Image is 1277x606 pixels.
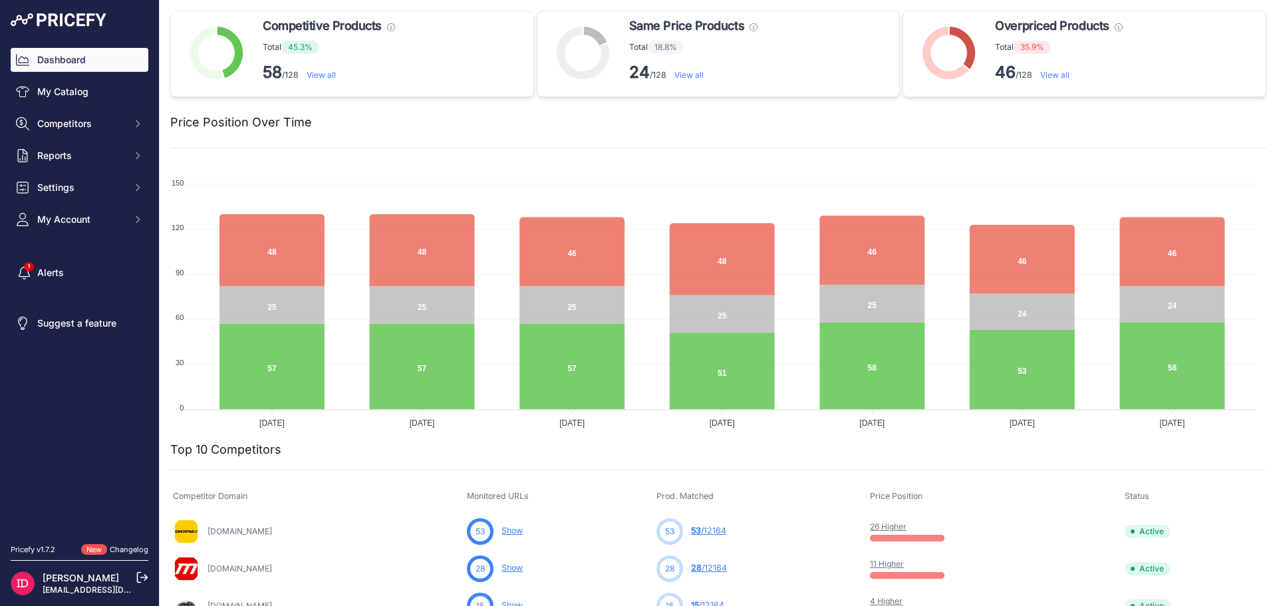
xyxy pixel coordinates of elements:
[656,491,714,501] span: Prod. Matched
[995,63,1016,82] strong: 46
[501,526,523,535] a: Show
[307,70,336,80] a: View all
[81,544,107,555] span: New
[37,149,124,162] span: Reports
[173,491,247,501] span: Competitor Domain
[1160,418,1185,428] tspan: [DATE]
[501,563,523,573] a: Show
[691,563,702,573] span: 28
[208,526,272,536] a: [DOMAIN_NAME]
[263,62,395,83] p: /128
[263,63,282,82] strong: 58
[476,563,485,575] span: 28
[674,70,704,80] a: View all
[11,208,148,231] button: My Account
[208,563,272,573] a: [DOMAIN_NAME]
[281,41,319,54] span: 45.3%
[11,48,148,528] nav: Sidebar
[629,62,758,83] p: /128
[1010,418,1035,428] tspan: [DATE]
[11,13,106,27] img: Pricefy Logo
[37,213,124,226] span: My Account
[1125,491,1149,501] span: Status
[11,176,148,200] button: Settings
[995,62,1122,83] p: /128
[476,526,485,537] span: 53
[11,261,148,285] a: Alerts
[995,17,1109,35] span: Overpriced Products
[648,41,684,54] span: 18.8%
[172,179,184,187] tspan: 150
[180,404,184,412] tspan: 0
[629,63,650,82] strong: 24
[665,526,674,537] span: 53
[11,80,148,104] a: My Catalog
[870,522,907,531] a: 26 Higher
[176,313,184,321] tspan: 60
[691,563,727,573] a: 28/12164
[110,545,148,554] a: Changelog
[995,41,1122,54] p: Total
[170,113,312,132] h2: Price Position Over Time
[37,117,124,130] span: Competitors
[259,418,285,428] tspan: [DATE]
[11,144,148,168] button: Reports
[11,112,148,136] button: Competitors
[170,440,281,459] h2: Top 10 Competitors
[43,572,119,583] a: [PERSON_NAME]
[467,491,529,501] span: Monitored URLs
[629,41,758,54] p: Total
[263,41,395,54] p: Total
[263,17,382,35] span: Competitive Products
[1125,525,1171,538] span: Active
[1125,562,1171,575] span: Active
[665,563,674,575] span: 28
[691,526,701,535] span: 53
[859,418,885,428] tspan: [DATE]
[629,17,744,35] span: Same Price Products
[37,181,124,194] span: Settings
[172,224,184,231] tspan: 120
[176,359,184,367] tspan: 30
[691,526,726,535] a: 53/12164
[870,491,922,501] span: Price Position
[870,596,903,606] a: 4 Higher
[410,418,435,428] tspan: [DATE]
[710,418,735,428] tspan: [DATE]
[11,544,55,555] div: Pricefy v1.7.2
[1014,41,1051,54] span: 35.9%
[11,311,148,335] a: Suggest a feature
[870,559,904,569] a: 11 Higher
[1040,70,1069,80] a: View all
[43,585,182,595] a: [EMAIL_ADDRESS][DOMAIN_NAME]
[176,269,184,277] tspan: 90
[11,48,148,72] a: Dashboard
[559,418,585,428] tspan: [DATE]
